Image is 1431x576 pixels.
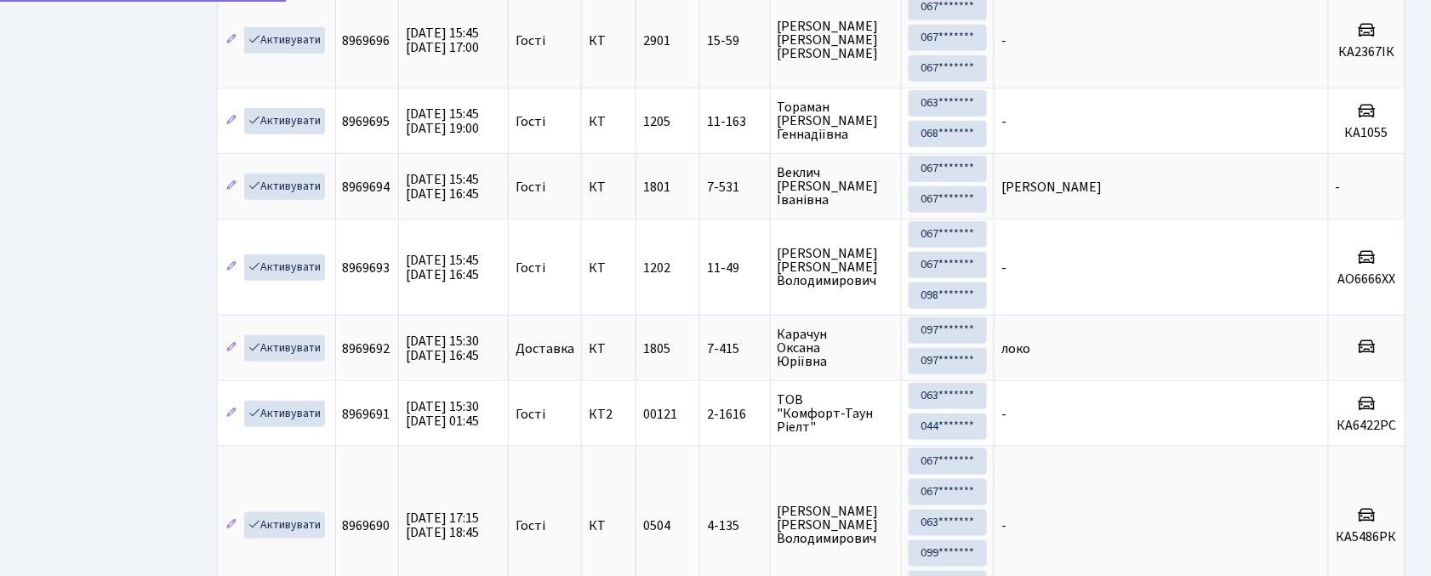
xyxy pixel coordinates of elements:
[1336,418,1398,434] h5: КА6422РС
[643,31,670,50] span: 2901
[1001,31,1006,50] span: -
[1336,44,1398,60] h5: КА2367ІК
[707,180,762,194] span: 7-531
[778,100,894,141] span: Тораман [PERSON_NAME] Геннадіївна
[244,27,325,54] a: Активувати
[778,505,894,545] span: [PERSON_NAME] [PERSON_NAME] Володимирович
[406,397,479,431] span: [DATE] 15:30 [DATE] 01:45
[643,339,670,358] span: 1805
[343,31,391,50] span: 8969696
[707,261,762,275] span: 11-49
[589,34,629,48] span: КТ
[778,166,894,207] span: Веклич [PERSON_NAME] Іванівна
[516,180,545,194] span: Гості
[707,34,762,48] span: 15-59
[406,332,479,365] span: [DATE] 15:30 [DATE] 16:45
[1001,259,1006,277] span: -
[778,393,894,434] span: ТОВ "Комфорт-Таун Ріелт"
[643,178,670,197] span: 1801
[343,112,391,131] span: 8969695
[589,115,629,128] span: КТ
[516,115,545,128] span: Гості
[343,178,391,197] span: 8969694
[1001,339,1030,358] span: локо
[406,509,479,542] span: [DATE] 17:15 [DATE] 18:45
[589,180,629,194] span: КТ
[244,254,325,281] a: Активувати
[589,408,629,421] span: КТ2
[778,247,894,288] span: [PERSON_NAME] [PERSON_NAME] Володимирович
[643,516,670,535] span: 0504
[1336,271,1398,288] h5: АО6666ХХ
[589,342,629,356] span: КТ
[516,408,545,421] span: Гості
[244,108,325,134] a: Активувати
[516,342,574,356] span: Доставка
[778,328,894,368] span: Карачун Оксана Юріївна
[343,259,391,277] span: 8969693
[343,516,391,535] span: 8969690
[643,112,670,131] span: 1205
[778,20,894,60] span: [PERSON_NAME] [PERSON_NAME] [PERSON_NAME]
[343,405,391,424] span: 8969691
[707,408,762,421] span: 2-1616
[406,251,479,284] span: [DATE] 15:45 [DATE] 16:45
[707,519,762,533] span: 4-135
[406,105,479,138] span: [DATE] 15:45 [DATE] 19:00
[406,24,479,57] span: [DATE] 15:45 [DATE] 17:00
[244,401,325,427] a: Активувати
[516,519,545,533] span: Гості
[1336,529,1398,545] h5: КА5486РК
[1001,178,1103,197] span: [PERSON_NAME]
[589,519,629,533] span: КТ
[643,405,677,424] span: 00121
[516,261,545,275] span: Гості
[406,170,479,203] span: [DATE] 15:45 [DATE] 16:45
[1001,405,1006,424] span: -
[244,174,325,200] a: Активувати
[1001,112,1006,131] span: -
[244,335,325,362] a: Активувати
[1336,178,1341,197] span: -
[707,115,762,128] span: 11-163
[643,259,670,277] span: 1202
[707,342,762,356] span: 7-415
[343,339,391,358] span: 8969692
[244,512,325,539] a: Активувати
[1336,125,1398,141] h5: КА1055
[516,34,545,48] span: Гості
[1001,516,1006,535] span: -
[589,261,629,275] span: КТ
